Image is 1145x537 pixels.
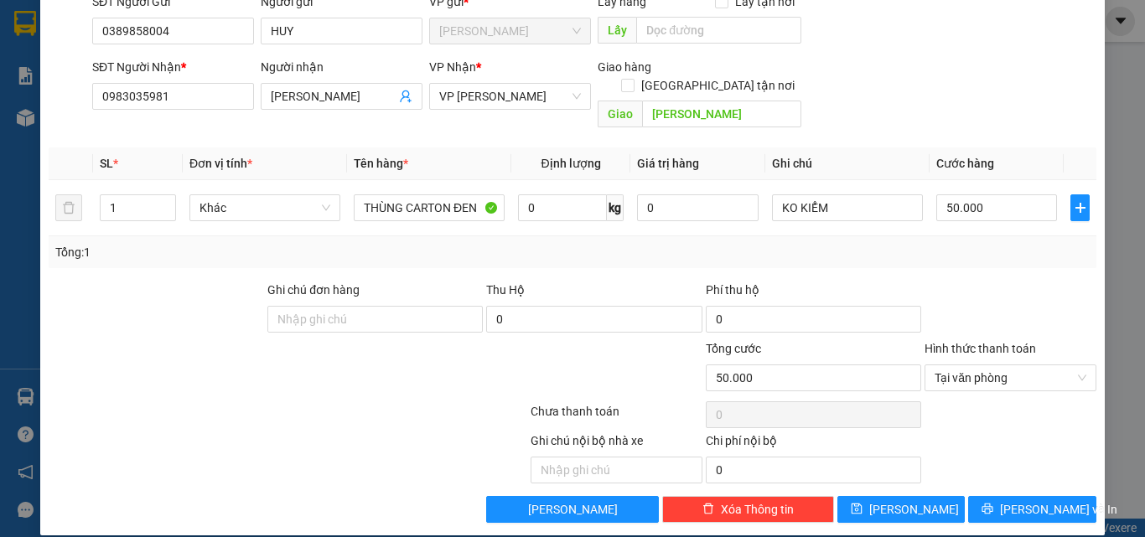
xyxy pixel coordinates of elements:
div: Tổng: 1 [55,243,443,261]
span: Hồ Chí Minh [439,18,581,44]
div: SĐT Người Nhận [92,58,254,76]
span: Định lượng [541,157,600,170]
button: plus [1070,194,1090,221]
input: VD: Bàn, Ghế [354,194,505,221]
div: [PERSON_NAME] [14,14,148,52]
div: Chi phí nội bộ [706,431,921,457]
span: Tại văn phòng [935,365,1086,390]
button: save[PERSON_NAME] [837,496,966,523]
span: Tổng cước [706,342,761,355]
input: Dọc đường [636,17,801,44]
span: [PERSON_NAME] [528,500,618,519]
div: Ghi chú nội bộ nhà xe [531,431,702,457]
span: [PERSON_NAME] và In [1000,500,1117,519]
button: delete [55,194,82,221]
span: Đơn vị tính [189,157,252,170]
span: Xóa Thông tin [721,500,794,519]
button: printer[PERSON_NAME] và In [968,496,1096,523]
span: Gửi: [14,14,40,32]
input: Dọc đường [642,101,801,127]
span: Giao hàng [598,60,651,74]
div: Phí thu hộ [706,281,921,306]
span: Tên hàng [354,157,408,170]
span: Cước hàng [936,157,994,170]
input: Nhập ghi chú [531,457,702,483]
label: Ghi chú đơn hàng [267,283,360,297]
span: [PERSON_NAME] [869,500,959,519]
th: Ghi chú [765,147,930,180]
span: Thu Hộ [486,283,525,297]
div: VP [PERSON_NAME] [160,14,295,54]
label: Hình thức thanh toán [925,342,1036,355]
input: 0 [637,194,758,221]
span: Giao [598,101,642,127]
div: Người nhận [261,58,422,76]
span: VP Phan Rang [439,84,581,109]
button: [PERSON_NAME] [486,496,658,523]
input: Ghi Chú [772,194,923,221]
div: 0979178176 [14,92,148,116]
span: VP Nhận [429,60,476,74]
span: kg [607,194,624,221]
span: [GEOGRAPHIC_DATA] tận nơi [635,76,801,95]
span: plus [1071,201,1089,214]
span: save [851,503,863,516]
span: Khác [199,195,330,220]
span: user-add [399,90,412,103]
span: Lấy [598,17,636,44]
input: Ghi chú đơn hàng [267,306,483,333]
span: Giá trị hàng [637,157,699,170]
div: Chưa thanh toán [529,402,704,431]
span: delete [702,503,714,516]
span: Nhận: [160,16,200,34]
div: VIỆT NHA [160,54,295,75]
span: SL [100,157,113,170]
div: LAB [PERSON_NAME] [14,52,148,92]
button: deleteXóa Thông tin [662,496,834,523]
span: printer [982,503,993,516]
div: 0933197549 [160,75,295,98]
